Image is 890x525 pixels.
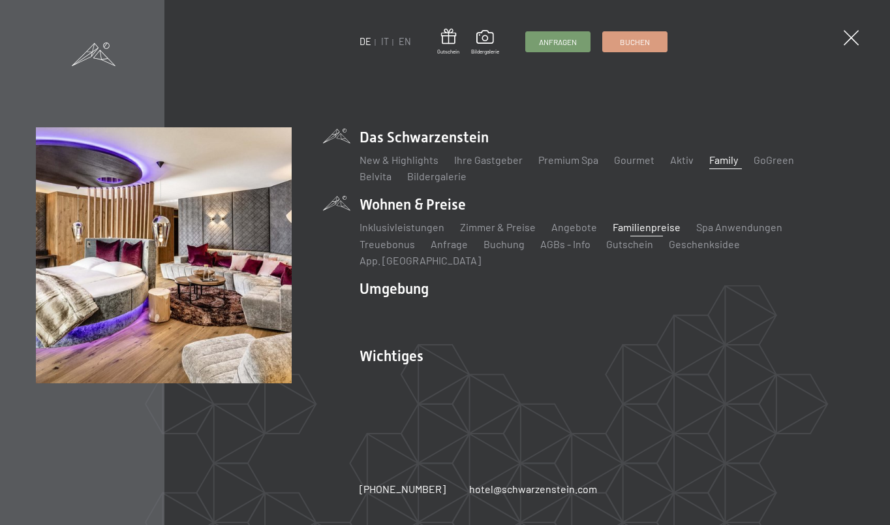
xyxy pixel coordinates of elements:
a: Ihre Gastgeber [454,153,523,166]
a: Inklusivleistungen [360,221,444,233]
a: Anfragen [526,32,590,52]
a: Familienpreise [613,221,681,233]
a: Anfrage [431,238,468,250]
a: IT [381,36,389,47]
a: Gutschein [606,238,653,250]
a: Geschenksidee [669,238,740,250]
a: GoGreen [754,153,794,166]
span: Buchen [620,37,650,48]
a: Gutschein [437,29,459,56]
a: Treuebonus [360,238,415,250]
a: Bildergalerie [407,170,467,182]
a: AGBs - Info [540,238,591,250]
a: [PHONE_NUMBER] [360,482,446,496]
a: EN [399,36,411,47]
a: hotel@schwarzenstein.com [469,482,597,496]
a: Aktiv [670,153,694,166]
a: App. [GEOGRAPHIC_DATA] [360,254,481,266]
a: Angebote [551,221,597,233]
a: Family [709,153,738,166]
a: Buchen [603,32,667,52]
a: New & Highlights [360,153,438,166]
a: Bildergalerie [471,30,499,55]
a: Spa Anwendungen [696,221,782,233]
a: Gourmet [614,153,654,166]
a: DE [360,36,371,47]
span: [PHONE_NUMBER] [360,483,446,495]
a: Belvita [360,170,391,182]
a: Zimmer & Preise [460,221,536,233]
a: Premium Spa [538,153,598,166]
span: Anfragen [539,37,577,48]
span: Bildergalerie [471,48,499,56]
a: Buchung [483,238,525,250]
span: Gutschein [437,48,459,56]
